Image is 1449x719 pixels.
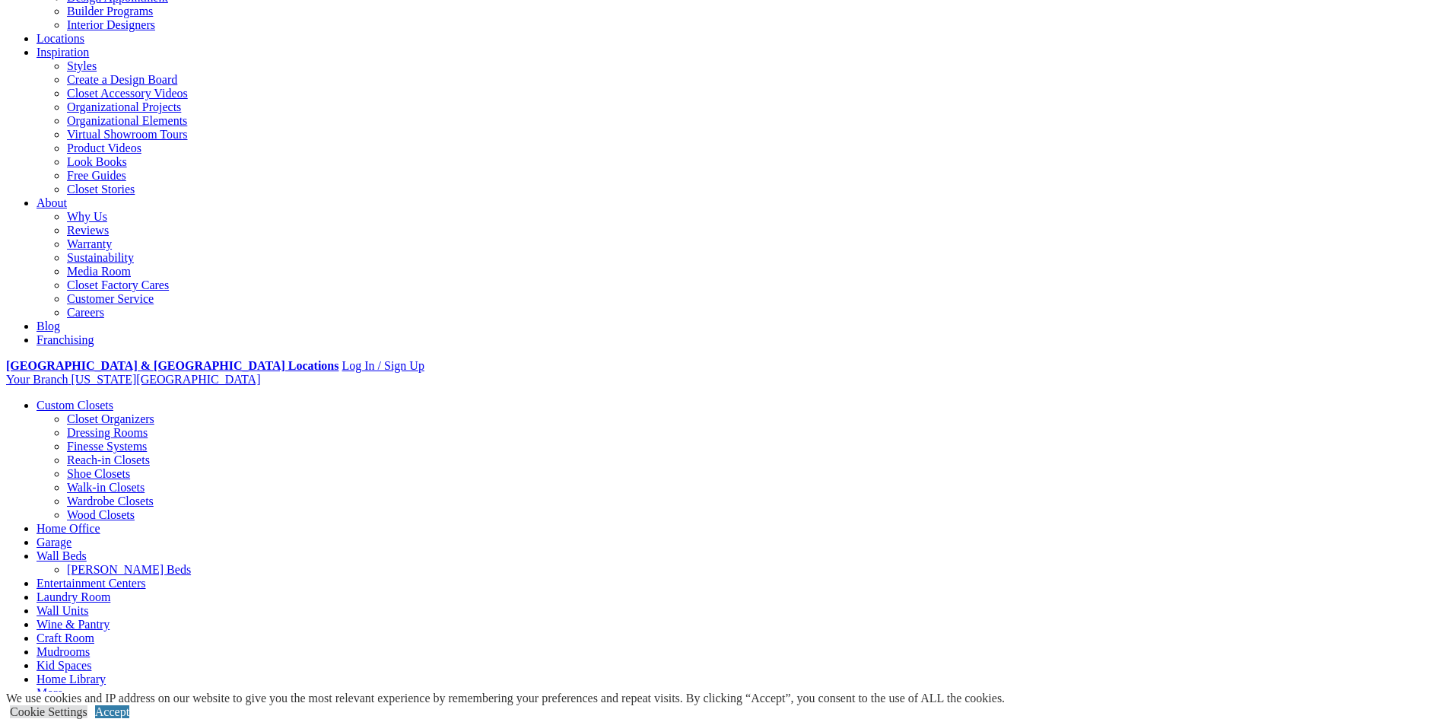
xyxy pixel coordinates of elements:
a: Organizational Elements [67,114,187,127]
a: Closet Stories [67,183,135,196]
a: Free Guides [67,169,126,182]
a: Home Library [37,673,106,686]
a: Warranty [67,237,112,250]
span: Your Branch [6,373,68,386]
a: Entertainment Centers [37,577,146,590]
a: Home Office [37,522,100,535]
a: Dressing Rooms [67,426,148,439]
a: Franchising [37,333,94,346]
a: Product Videos [67,142,141,154]
a: Sustainability [67,251,134,264]
a: Blog [37,320,60,332]
a: Closet Accessory Videos [67,87,188,100]
a: Laundry Room [37,590,110,603]
a: Locations [37,32,84,45]
a: Closet Organizers [67,412,154,425]
a: Closet Factory Cares [67,278,169,291]
a: Media Room [67,265,131,278]
a: Custom Closets [37,399,113,412]
a: Wall Beds [37,549,87,562]
a: Styles [67,59,97,72]
a: Reach-in Closets [67,453,150,466]
a: Garage [37,536,71,549]
a: [PERSON_NAME] Beds [67,563,191,576]
a: Why Us [67,210,107,223]
a: Accept [95,705,129,718]
div: We use cookies and IP address on our website to give you the most relevant experience by remember... [6,692,1005,705]
a: Virtual Showroom Tours [67,128,188,141]
a: Wall Units [37,604,88,617]
a: Builder Programs [67,5,153,17]
a: [GEOGRAPHIC_DATA] & [GEOGRAPHIC_DATA] Locations [6,359,338,372]
a: Create a Design Board [67,73,177,86]
a: Craft Room [37,632,94,644]
a: Wine & Pantry [37,618,110,631]
a: Mudrooms [37,645,90,658]
span: [US_STATE][GEOGRAPHIC_DATA] [71,373,260,386]
a: Look Books [67,155,127,168]
a: Careers [67,306,104,319]
a: About [37,196,67,209]
a: Reviews [67,224,109,237]
a: Kid Spaces [37,659,91,672]
a: Your Branch [US_STATE][GEOGRAPHIC_DATA] [6,373,260,386]
a: Customer Service [67,292,154,305]
a: Organizational Projects [67,100,181,113]
a: Wood Closets [67,508,135,521]
a: Walk-in Closets [67,481,145,494]
a: More menu text will display only on big screen [37,686,63,699]
a: Wardrobe Closets [67,495,154,507]
a: Log In / Sign Up [342,359,424,372]
a: Finesse Systems [67,440,147,453]
a: Shoe Closets [67,467,130,480]
a: Interior Designers [67,18,155,31]
a: Cookie Settings [10,705,87,718]
a: Inspiration [37,46,89,59]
